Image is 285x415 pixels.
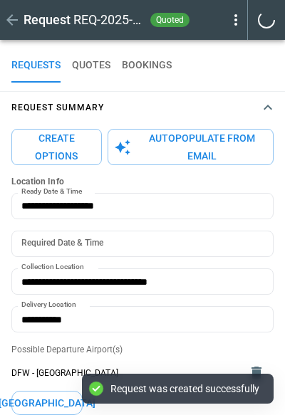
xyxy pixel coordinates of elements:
[21,300,76,310] label: Delivery Location
[11,48,61,83] button: REQUESTS
[11,129,102,165] button: Create Options
[73,11,145,28] h2: REQ-2025-000015
[11,231,264,257] input: Choose date
[11,344,274,356] p: Possible Departure Airport(s)
[11,177,274,187] h6: Location Info
[11,105,104,111] h4: Request Summary
[122,48,172,83] button: BOOKINGS
[24,11,71,28] h1: Request
[108,129,274,165] button: Autopopulate from Email
[242,359,271,387] button: delete
[153,15,187,25] span: quoted
[21,187,82,197] label: Ready Date & Time
[11,367,239,379] span: DFW - [GEOGRAPHIC_DATA]
[72,48,110,83] button: QUOTES
[110,382,259,395] div: Request was created successfully
[11,193,264,219] input: Choose date, selected date is Nov 5, 2025
[21,262,84,273] label: Collection Location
